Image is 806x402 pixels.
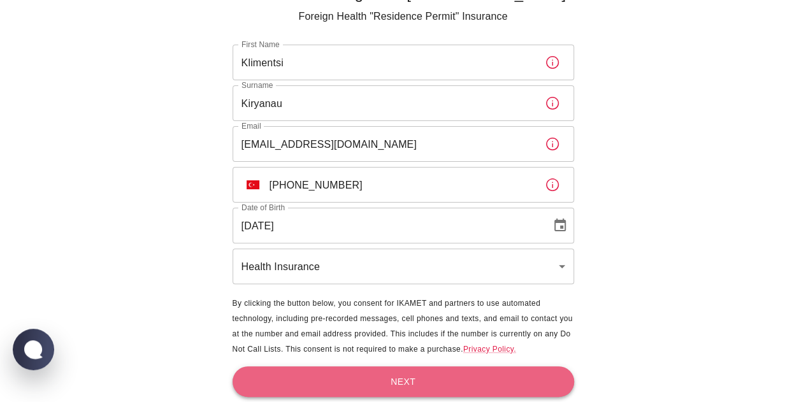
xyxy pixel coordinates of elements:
label: Date of Birth [241,202,285,213]
label: Surname [241,80,273,90]
div: Health Insurance [233,248,574,284]
p: Foreign Health "Residence Permit" Insurance [233,9,574,24]
label: First Name [241,39,280,50]
button: Select country [241,173,264,196]
button: Choose date, selected date is Feb 25, 2007 [547,213,573,238]
label: Email [241,120,261,131]
span: By clicking the button below, you consent for IKAMET and partners to use automated technology, in... [233,299,573,354]
a: Privacy Policy. [463,345,516,354]
input: DD/MM/YYYY [233,208,542,243]
img: unknown [247,180,259,189]
button: Next [233,366,574,398]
